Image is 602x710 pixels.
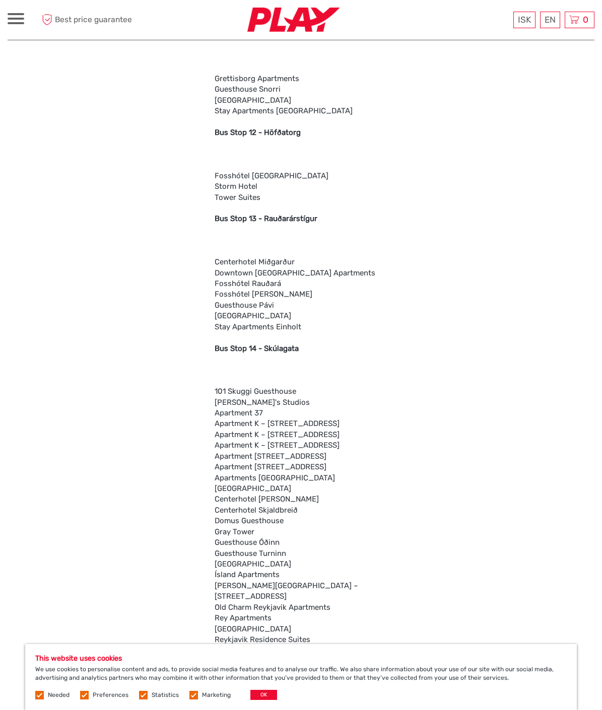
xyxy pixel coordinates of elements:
[48,691,70,699] label: Needed
[93,691,128,699] label: Preferences
[14,18,114,26] p: We're away right now. Please check back later!
[518,15,531,25] span: ISK
[25,644,577,710] div: We use cookies to personalise content and ads, to provide social media features and to analyse ou...
[39,12,154,28] span: Best price guarantee
[215,214,317,223] b: Bus Stop 13 - Rauðarárstígur
[247,8,340,32] img: Fly Play
[540,12,560,28] div: EN
[35,654,567,663] h5: This website uses cookies
[116,16,128,28] button: Open LiveChat chat widget
[152,691,179,699] label: Statistics
[215,128,301,137] b: Bus Stop 12 - Höfðatorg
[581,15,590,25] span: 0
[250,690,277,700] button: OK
[202,691,231,699] label: Marketing
[215,344,299,353] b: Bus Stop 14 - Skúlagata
